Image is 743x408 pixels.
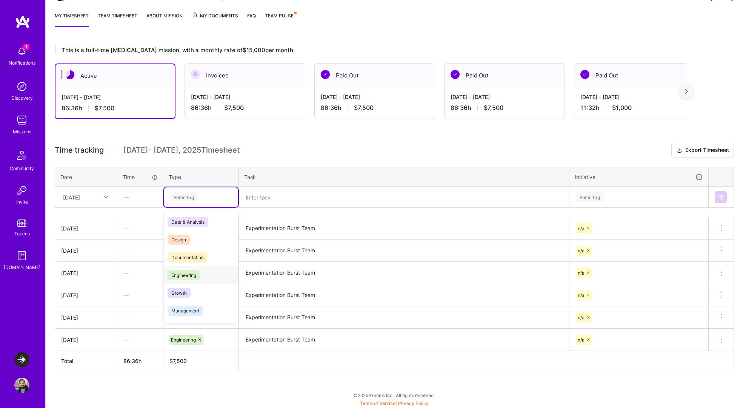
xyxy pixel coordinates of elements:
div: — [117,241,163,261]
span: Data & Analysis [168,217,208,227]
button: Export Timesheet [671,143,734,158]
img: Active [65,70,74,79]
div: Time [123,173,158,181]
div: [DATE] [61,247,111,255]
div: [DATE] [61,291,111,299]
div: This is a full-time [MEDICAL_DATA] mission, with a monthly rate of $15,000 per month. [55,45,686,54]
div: Enter Tag [576,191,604,203]
div: 86:36 h [451,104,558,112]
a: Team timesheet [98,12,137,27]
div: Tokens [14,230,30,238]
div: Invoiced [185,64,305,87]
span: | [360,400,429,406]
div: — [117,263,163,283]
div: 86:36 h [191,104,299,112]
textarea: Experimentation Burst Team [240,263,568,283]
div: [DATE] - [DATE] [580,93,688,101]
i: icon Download [676,147,682,155]
div: Missions [13,128,31,136]
div: 11:32 h [580,104,688,112]
img: Invoiced [191,70,200,79]
span: My Documents [192,12,238,20]
div: — [117,285,163,305]
span: $7,500 [95,104,114,112]
textarea: Experimentation Burst Team [240,329,568,350]
a: Team Pulse [265,12,296,27]
textarea: Experimentation Burst Team [240,307,568,328]
img: Paid Out [451,70,460,79]
div: Active [55,64,175,87]
img: Paid Out [321,70,330,79]
div: Enter Tag [170,191,198,203]
span: n/a [578,315,585,320]
span: Growth [168,288,191,298]
div: — [118,187,163,207]
a: Terms of Service [360,400,395,406]
a: About Mission [146,12,183,27]
span: Documentation [168,252,208,263]
span: Engineering [168,270,200,280]
img: logo [15,15,30,29]
span: n/a [578,337,585,343]
a: LaunchDarkly: Experimentation Delivery Team [12,352,31,367]
span: $7,500 [484,104,503,112]
span: [DATE] - [DATE] , 2025 Timesheet [123,145,240,155]
div: 86:36 h [62,104,169,112]
img: Paid Out [580,70,589,79]
div: Invite [16,198,28,206]
span: Time tracking [55,145,104,155]
span: $7,500 [354,104,374,112]
span: $7,500 [224,104,244,112]
span: n/a [578,248,585,253]
div: Community [10,164,34,172]
span: Design [168,235,190,245]
span: Engineering [171,337,196,343]
th: Type [163,167,239,187]
div: Initiative [575,173,703,181]
div: © 2025 ATeams Inc., All rights reserved. [45,386,743,405]
div: [DATE] [61,269,111,277]
a: FAQ [247,12,256,27]
a: My Documents [192,12,238,27]
img: guide book [14,248,29,263]
a: User Avatar [12,378,31,393]
div: [DATE] [61,336,111,344]
span: Team Pulse [265,13,294,19]
div: Paid Out [315,64,435,87]
div: Paid Out [445,64,565,87]
img: teamwork [14,113,29,128]
div: Discovery [11,94,33,102]
span: $1,000 [612,104,632,112]
div: Paid Out [574,64,694,87]
div: [DATE] - [DATE] [451,93,558,101]
textarea: Experimentation Burst Team [240,218,568,239]
div: Notifications [9,59,35,67]
div: [DATE] [61,224,111,232]
img: right [685,89,688,94]
span: n/a [578,270,585,276]
span: n/a [578,226,585,231]
div: [DATE] - [DATE] [321,93,429,101]
div: [DATE] [63,193,80,201]
span: n/a [578,292,585,298]
textarea: Experimentation Burst Team [240,240,568,261]
img: tokens [17,219,26,227]
th: Total [55,351,117,371]
img: discovery [14,79,29,94]
img: bell [14,44,29,59]
img: LaunchDarkly: Experimentation Delivery Team [14,352,29,367]
th: 86:36h [117,351,163,371]
th: Task [239,167,569,187]
div: — [117,330,163,350]
img: Submit [718,194,724,200]
div: — [117,218,163,238]
a: My timesheet [55,12,89,27]
a: Privacy Policy [398,400,429,406]
th: $7,500 [163,351,239,371]
div: [DOMAIN_NAME] [4,263,40,271]
img: User Avatar [14,378,29,393]
div: — [117,308,163,328]
img: Invite [14,183,29,198]
div: [DATE] - [DATE] [62,93,169,101]
span: 1 [23,44,29,50]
